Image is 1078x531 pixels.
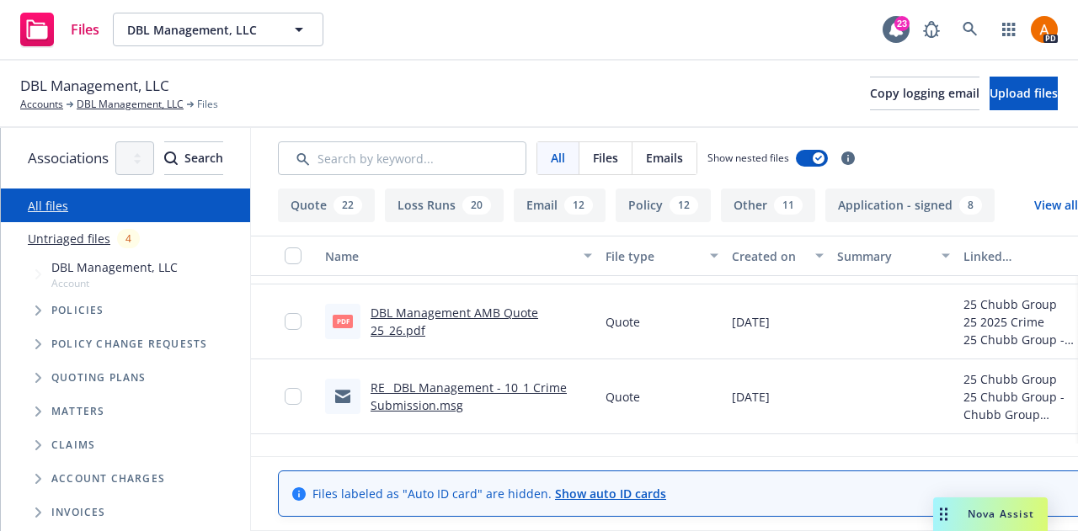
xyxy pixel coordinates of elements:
[992,13,1026,46] a: Switch app
[28,198,68,214] a: All files
[51,305,104,316] span: Policies
[894,16,910,31] div: 23
[13,6,106,53] a: Files
[117,229,140,248] div: 4
[990,85,1058,101] span: Upload files
[707,151,789,165] span: Show nested files
[385,189,504,222] button: Loss Runs
[551,149,565,167] span: All
[113,13,323,46] button: DBL Management, LLC
[51,507,106,518] span: Invoices
[963,295,1076,313] div: 25 Chubb Group
[51,406,104,417] span: Matters
[564,196,593,215] div: 12
[837,247,931,265] div: Summary
[968,507,1034,521] span: Nova Assist
[51,339,207,349] span: Policy change requests
[51,276,178,290] span: Account
[28,230,110,247] a: Untriaged files
[725,236,830,276] button: Created on
[20,97,63,112] a: Accounts
[959,196,982,215] div: 8
[606,313,640,331] span: Quote
[732,388,770,406] span: [DATE]
[606,388,640,406] span: Quote
[371,380,567,413] a: RE_ DBL Management - 10_1 Crime Submission.msg
[593,149,618,167] span: Files
[933,497,954,531] div: Drag to move
[963,247,1076,265] div: Linked associations
[732,313,770,331] span: [DATE]
[830,236,957,276] button: Summary
[51,474,165,484] span: Account charges
[333,315,353,327] span: pdf
[963,331,1076,348] div: 25 Chubb Group - Chubb Group
[953,13,987,46] a: Search
[278,141,526,175] input: Search by keyword...
[71,23,99,36] span: Files
[164,151,178,165] svg: Search
[127,21,273,39] span: DBL Management, LLC
[325,247,574,265] div: Name
[285,313,302,330] input: Toggle Row Selected
[51,440,95,450] span: Claims
[555,486,666,502] a: Show auto ID cards
[312,485,666,502] span: Files labeled as "Auto ID card" are hidden.
[963,370,1076,388] div: 25 Chubb Group
[825,189,995,222] button: Application - signed
[670,196,698,215] div: 12
[915,13,948,46] a: Report a Bug
[721,189,815,222] button: Other
[28,147,109,169] span: Associations
[732,247,805,265] div: Created on
[963,313,1076,331] div: 25 2025 Crime
[1031,16,1058,43] img: photo
[164,142,223,174] div: Search
[933,497,1048,531] button: Nova Assist
[774,196,803,215] div: 11
[334,196,362,215] div: 22
[646,149,683,167] span: Emails
[606,247,700,265] div: File type
[990,77,1058,110] button: Upload files
[599,236,725,276] button: File type
[963,388,1076,423] div: 25 Chubb Group - Chubb Group
[51,373,147,383] span: Quoting plans
[371,305,538,338] a: DBL Management AMB Quote 25_26.pdf
[870,77,979,110] button: Copy logging email
[870,85,979,101] span: Copy logging email
[616,189,711,222] button: Policy
[285,247,302,264] input: Select all
[462,196,491,215] div: 20
[77,97,184,112] a: DBL Management, LLC
[514,189,606,222] button: Email
[318,236,599,276] button: Name
[1,255,250,529] div: Tree Example
[20,75,169,97] span: DBL Management, LLC
[278,189,375,222] button: Quote
[197,97,218,112] span: Files
[51,258,178,276] span: DBL Management, LLC
[164,141,223,175] button: SearchSearch
[285,388,302,405] input: Toggle Row Selected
